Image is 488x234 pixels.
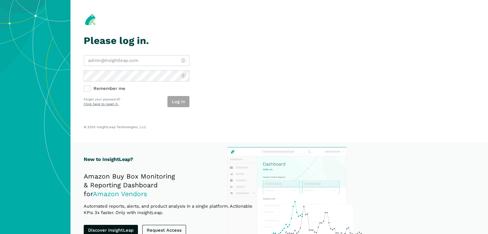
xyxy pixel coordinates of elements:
[84,55,189,66] input: admin@insightleap.com
[84,97,120,102] p: Forgot your password?
[84,172,260,198] h2: Amazon Buy Box Monitoring & Reporting Dashboard for
[84,156,260,163] h1: New to InsightLeap?
[84,125,475,129] p: © 2025 InsightLeap Technologies, LLC.
[84,35,189,46] h1: Please log in.
[84,86,189,92] label: Remember me
[84,102,119,106] a: Click here to reset it.
[84,203,260,216] p: Automated reports, alerts, and product analysis in a single platform. Actionable KPIs 3x faster. ...
[93,190,147,198] span: Amazon Vendors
